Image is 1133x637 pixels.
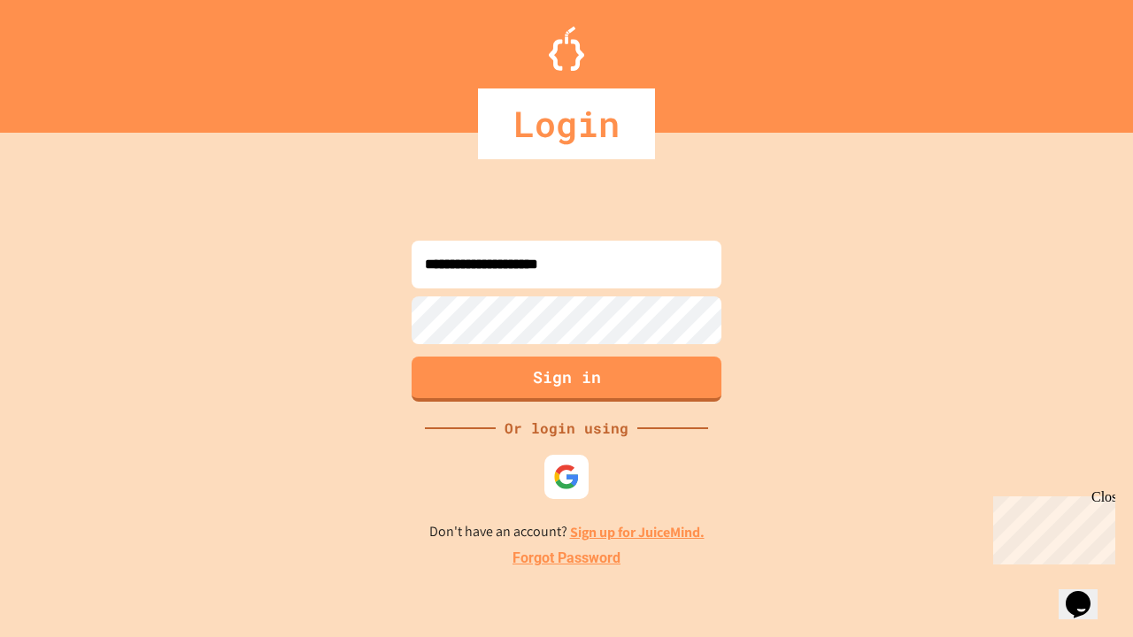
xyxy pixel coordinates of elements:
img: google-icon.svg [553,464,580,490]
img: Logo.svg [549,27,584,71]
a: Forgot Password [513,548,620,569]
p: Don't have an account? [429,521,705,543]
div: Or login using [496,418,637,439]
button: Sign in [412,357,721,402]
div: Login [478,88,655,159]
iframe: chat widget [1059,566,1115,619]
div: Chat with us now!Close [7,7,122,112]
iframe: chat widget [986,489,1115,564]
a: Sign up for JuiceMind. [570,523,705,541]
